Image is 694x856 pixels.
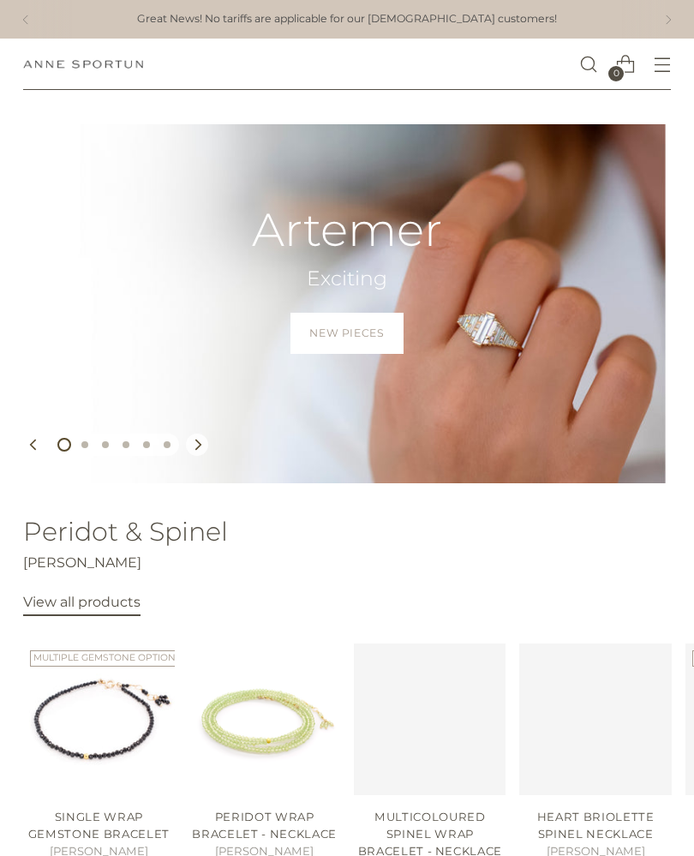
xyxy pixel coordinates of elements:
a: Multicoloured Spinel Wrap Bracelet - Necklace [354,643,506,795]
a: View all products [23,594,141,616]
button: Move carousel to slide 6 [157,434,177,455]
a: Heart Briolette Spinel Necklace [537,810,655,841]
a: Great News! No tariffs are applicable for our [DEMOGRAPHIC_DATA] customers! [137,11,557,27]
button: Move to previous carousel slide [23,434,45,456]
a: Peridot Wrap Bracelet - Necklace [192,810,337,841]
h2: Peridot & Spinel [23,518,672,546]
button: Move carousel to slide 2 [75,434,95,455]
a: Peridot Wrap Bracelet - Necklace [188,643,340,795]
span: 0 [608,66,624,81]
a: Single Wrap Gemstone Bracelet [23,643,175,795]
a: Single Wrap Gemstone Bracelet [28,810,170,841]
button: Move carousel to slide 4 [116,434,136,455]
button: Move carousel to slide 5 [136,434,157,455]
h2: Exciting [252,265,442,291]
h2: Artemer [252,204,442,254]
span: View all products [23,594,141,610]
button: Move carousel to slide 3 [95,434,116,455]
a: Heart Briolette Spinel Necklace [519,643,671,795]
a: Open cart modal [607,47,643,82]
span: New Pieces [309,326,384,341]
a: Anne Sportun Fine Jewellery [23,60,143,69]
button: Open menu modal [644,47,679,82]
a: New Pieces [290,313,403,354]
p: [PERSON_NAME] [23,553,672,573]
button: Move to next carousel slide [186,434,208,456]
a: Open search modal [571,47,606,82]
